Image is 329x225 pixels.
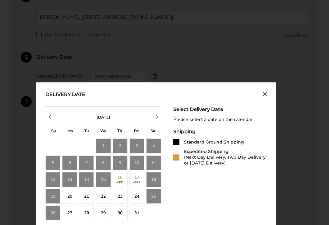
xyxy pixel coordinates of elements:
[173,117,267,123] div: Please select a date on the calendar
[173,129,267,134] div: Shipping
[184,149,267,166] div: Expedited Shipping (Next Day Delivery, Two Day Delivery or [DATE] Delivery)
[79,127,95,137] div: T
[145,127,161,137] div: S
[94,115,113,120] button: [DATE]
[97,115,110,120] span: [DATE]
[111,127,128,137] div: T
[184,139,244,145] div: Standard Ground Shipping
[45,92,85,98] div: Delivery Date
[173,106,267,112] div: Select Delivery Date
[95,127,111,137] div: W
[45,127,62,137] div: S
[128,127,144,137] div: F
[62,127,78,137] div: M
[262,92,267,98] button: Close calendar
